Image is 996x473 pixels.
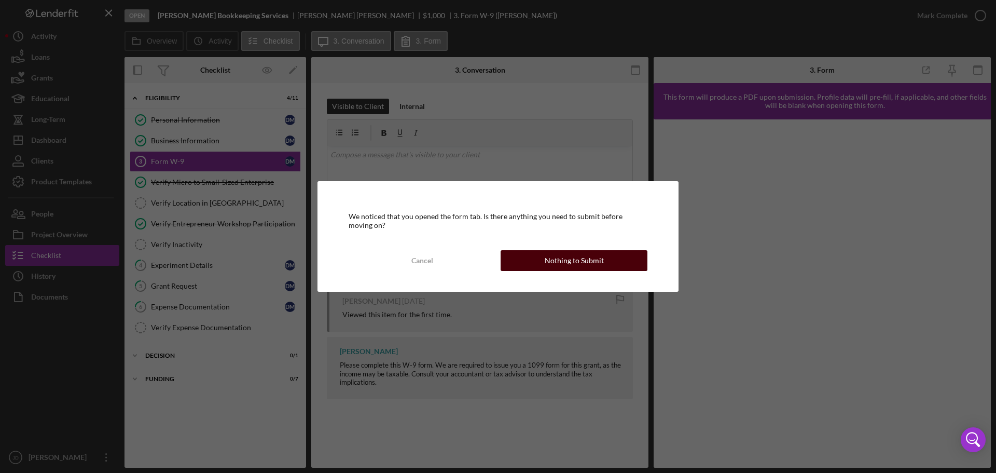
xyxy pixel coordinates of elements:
div: Cancel [411,250,433,271]
button: Cancel [349,250,495,271]
div: Nothing to Submit [545,250,604,271]
div: Open Intercom Messenger [961,427,986,452]
div: We noticed that you opened the form tab. Is there anything you need to submit before moving on? [349,212,647,229]
button: Nothing to Submit [501,250,647,271]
